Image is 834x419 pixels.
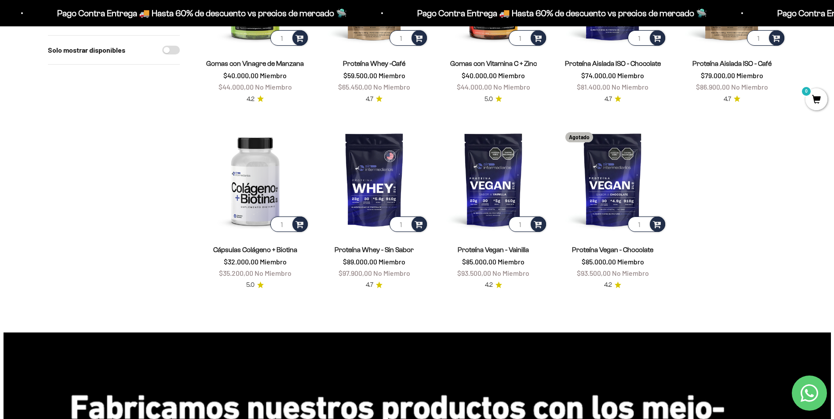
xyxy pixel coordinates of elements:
a: 4.74.7 de 5.0 estrellas [724,94,740,104]
a: Gomas con Vitamina C + Zinc [450,60,537,67]
span: 4.7 [366,280,373,290]
span: $97.900,00 [339,269,372,277]
span: $40.000,00 [462,71,497,79]
p: Pago Contra Entrega 🚚 Hasta 60% de descuento vs precios de mercado 🛸 [417,6,707,20]
a: 5.05.0 de 5.0 estrellas [246,280,264,290]
span: $32.000,00 [224,257,259,266]
span: $59.500,00 [343,71,377,79]
span: Miembro [260,71,287,79]
span: No Miembro [612,269,649,277]
a: 4.24.2 de 5.0 estrellas [247,94,264,104]
span: 4.7 [605,94,612,104]
a: 4.24.2 de 5.0 estrellas [604,280,621,290]
span: Miembro [617,71,644,79]
mark: 0 [801,86,812,97]
span: 4.7 [724,94,731,104]
span: No Miembro [255,83,292,91]
span: No Miembro [731,83,768,91]
a: Proteína Whey -Café [343,60,405,67]
p: Pago Contra Entrega 🚚 Hasta 60% de descuento vs precios de mercado 🛸 [57,6,347,20]
a: 0 [805,95,827,105]
span: $85.000,00 [462,257,496,266]
span: $40.000,00 [223,71,259,79]
span: $44.000,00 [457,83,492,91]
span: 4.2 [604,280,612,290]
a: 5.05.0 de 5.0 estrellas [484,94,502,104]
span: Miembro [617,257,644,266]
span: No Miembro [493,83,530,91]
a: Gomas con Vinagre de Manzana [206,60,304,67]
a: Cápsulas Colágeno + Biotina [213,246,297,253]
span: Miembro [498,71,525,79]
a: Proteína Whey - Sin Sabor [335,246,414,253]
span: Miembro [498,257,524,266]
span: $81.400,00 [577,83,610,91]
a: Proteína Vegan - Chocolate [572,246,653,253]
a: 4.74.7 de 5.0 estrellas [366,280,382,290]
span: No Miembro [612,83,648,91]
span: 4.2 [247,94,255,104]
span: 4.2 [485,280,493,290]
span: $89.000,00 [343,257,377,266]
a: 4.24.2 de 5.0 estrellas [485,280,502,290]
span: No Miembro [373,269,410,277]
span: Miembro [260,257,287,266]
a: Proteína Vegan - Vainilla [458,246,529,253]
span: $93.500,00 [457,269,491,277]
span: 5.0 [246,280,255,290]
a: Proteína Aislada ISO - Chocolate [565,60,661,67]
span: 5.0 [484,94,493,104]
span: $35.200,00 [219,269,253,277]
span: $74.000,00 [581,71,616,79]
span: No Miembro [492,269,529,277]
a: Proteína Aislada ISO - Café [692,60,772,67]
label: Solo mostrar disponibles [48,44,125,56]
span: No Miembro [373,83,410,91]
span: $79.000,00 [701,71,735,79]
span: 4.7 [366,94,373,104]
span: Miembro [379,71,405,79]
a: 4.74.7 de 5.0 estrellas [605,94,621,104]
a: 4.74.7 de 5.0 estrellas [366,94,382,104]
span: No Miembro [255,269,291,277]
span: Miembro [736,71,763,79]
span: $65.450,00 [338,83,372,91]
span: $44.000,00 [219,83,254,91]
span: $86.900,00 [696,83,730,91]
span: Miembro [379,257,405,266]
span: $93.500,00 [577,269,611,277]
span: $85.000,00 [582,257,616,266]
